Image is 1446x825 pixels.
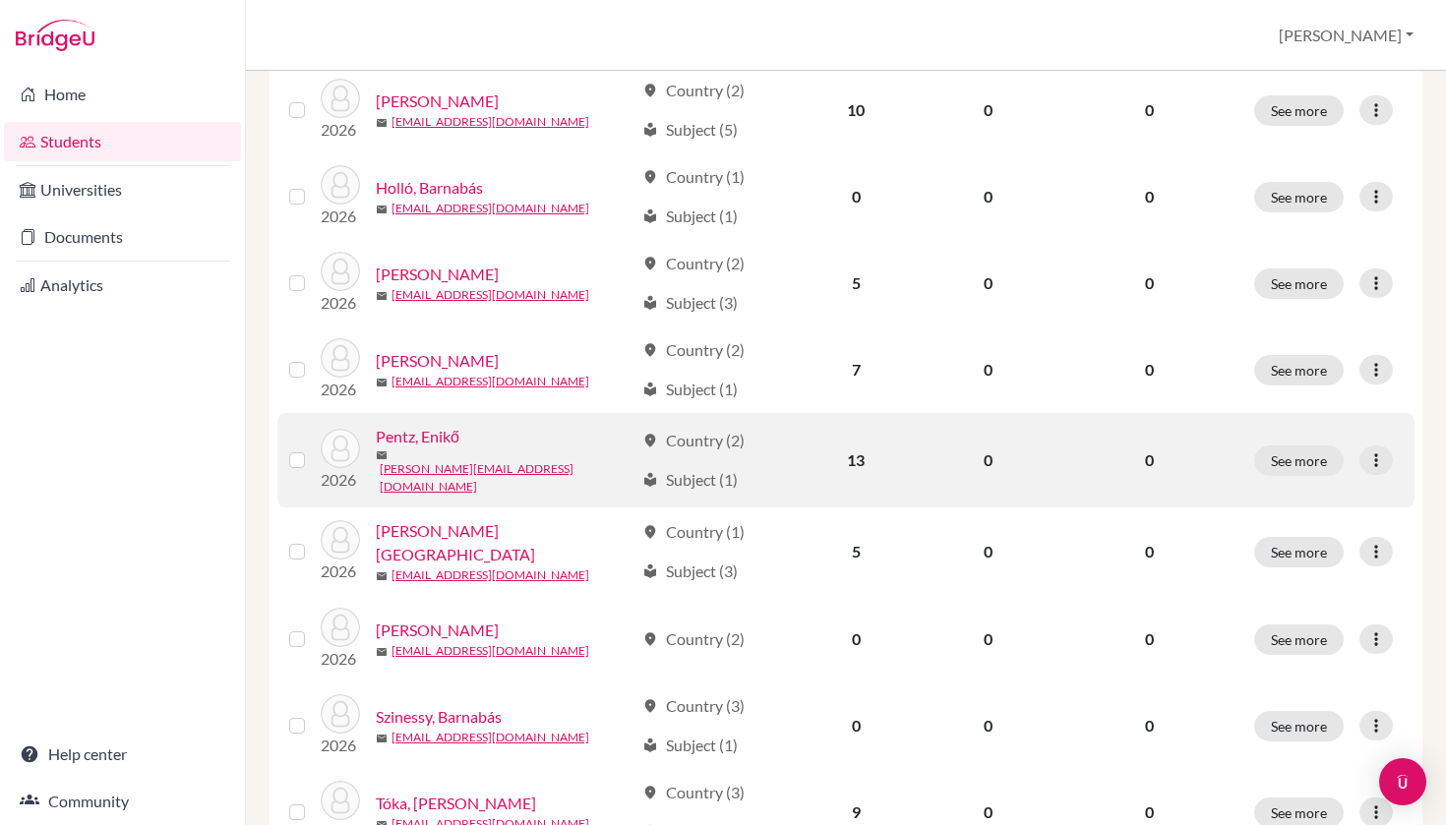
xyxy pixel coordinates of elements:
[1254,95,1344,126] button: See more
[376,290,388,302] span: mail
[642,205,738,228] div: Subject (1)
[376,176,483,200] a: Holló, Barnabás
[642,563,658,579] span: local_library
[392,200,589,217] a: [EMAIL_ADDRESS][DOMAIN_NAME]
[792,596,921,682] td: 0
[321,252,360,291] img: Kemecsei, Aron
[321,205,360,228] p: 2026
[792,326,921,413] td: 7
[642,291,738,315] div: Subject (3)
[4,265,241,305] a: Analytics
[792,507,921,596] td: 5
[376,117,388,129] span: mail
[642,694,745,718] div: Country (3)
[376,89,499,113] a: [PERSON_NAME]
[392,113,589,131] a: [EMAIL_ADDRESS][DOMAIN_NAME]
[921,153,1056,240] td: 0
[642,79,745,102] div: Country (2)
[642,83,658,98] span: location_on
[642,338,745,362] div: Country (2)
[642,520,745,544] div: Country (1)
[1068,540,1231,563] p: 0
[1068,627,1231,651] p: 0
[321,429,360,468] img: Pentz, Enikő
[4,735,241,774] a: Help center
[642,256,658,271] span: location_on
[376,570,388,582] span: mail
[642,781,745,804] div: Country (3)
[1068,714,1231,737] p: 0
[321,291,360,315] p: 2026
[321,608,360,647] img: Szabó-Szentgyörgyi, Péter
[376,519,633,566] a: [PERSON_NAME][GEOGRAPHIC_DATA]
[642,737,658,753] span: local_library
[642,118,738,142] div: Subject (5)
[1068,800,1231,824] p: 0
[4,122,241,161] a: Students
[642,433,658,448] span: location_on
[321,694,360,734] img: Szinessy, Barnabás
[792,682,921,769] td: 0
[321,79,360,118] img: Háry, Laura
[642,208,658,224] span: local_library
[1254,537,1344,567] button: See more
[792,67,921,153] td: 10
[642,785,658,800] span: location_on
[376,263,499,286] a: [PERSON_NAME]
[321,520,360,560] img: Péterffy, Dóra
[921,682,1056,769] td: 0
[1254,624,1344,655] button: See more
[921,596,1056,682] td: 0
[1254,182,1344,212] button: See more
[1254,445,1344,476] button: See more
[4,217,241,257] a: Documents
[321,338,360,378] img: Kosztolányi, Niki
[642,472,658,488] span: local_library
[921,507,1056,596] td: 0
[321,378,360,401] p: 2026
[642,122,658,138] span: local_library
[376,349,499,373] a: [PERSON_NAME]
[642,698,658,714] span: location_on
[642,429,745,452] div: Country (2)
[376,449,388,461] span: mail
[642,734,738,757] div: Subject (1)
[642,560,738,583] div: Subject (3)
[792,413,921,507] td: 13
[4,782,241,821] a: Community
[921,326,1056,413] td: 0
[792,240,921,326] td: 5
[321,118,360,142] p: 2026
[1270,17,1422,54] button: [PERSON_NAME]
[1254,268,1344,299] button: See more
[921,413,1056,507] td: 0
[376,377,388,388] span: mail
[642,468,738,492] div: Subject (1)
[376,646,388,658] span: mail
[376,733,388,744] span: mail
[376,619,499,642] a: [PERSON_NAME]
[1254,711,1344,741] button: See more
[392,373,589,390] a: [EMAIL_ADDRESS][DOMAIN_NAME]
[1068,185,1231,208] p: 0
[642,252,745,275] div: Country (2)
[642,631,658,647] span: location_on
[321,734,360,757] p: 2026
[642,378,738,401] div: Subject (1)
[921,240,1056,326] td: 0
[376,792,536,815] a: Tóka, [PERSON_NAME]
[1068,98,1231,122] p: 0
[376,705,502,729] a: Szinessy, Barnabás
[392,729,589,746] a: [EMAIL_ADDRESS][DOMAIN_NAME]
[321,781,360,820] img: Tóka, Zsófi
[642,295,658,311] span: local_library
[4,75,241,114] a: Home
[642,524,658,540] span: location_on
[642,382,658,397] span: local_library
[642,169,658,185] span: location_on
[921,67,1056,153] td: 0
[16,20,94,51] img: Bridge-U
[376,425,459,448] a: Pentz, Enikő
[1379,758,1426,805] div: Open Intercom Messenger
[1068,448,1231,472] p: 0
